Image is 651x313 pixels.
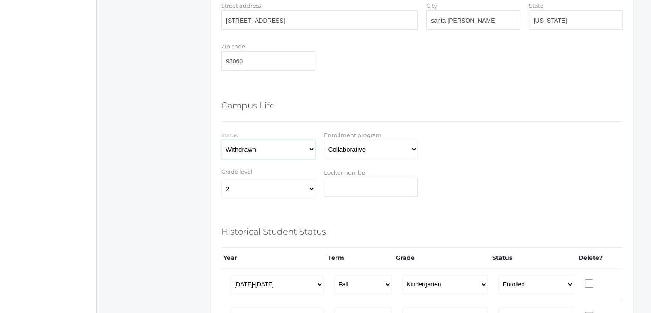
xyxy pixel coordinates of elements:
[576,248,623,268] th: Delete?
[221,43,245,50] label: Zip code
[221,248,326,268] th: Year
[326,248,394,268] th: Term
[490,248,576,268] th: Status
[426,2,437,9] label: City
[221,132,238,138] label: Status
[324,132,382,138] label: Enrollment program
[221,224,326,239] h5: Historical Student Status
[221,98,275,113] h5: Campus Life
[221,168,315,176] label: Grade level
[394,248,490,268] th: Grade
[221,2,261,9] label: Street address
[324,169,367,176] label: Locker number
[529,2,544,9] label: State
